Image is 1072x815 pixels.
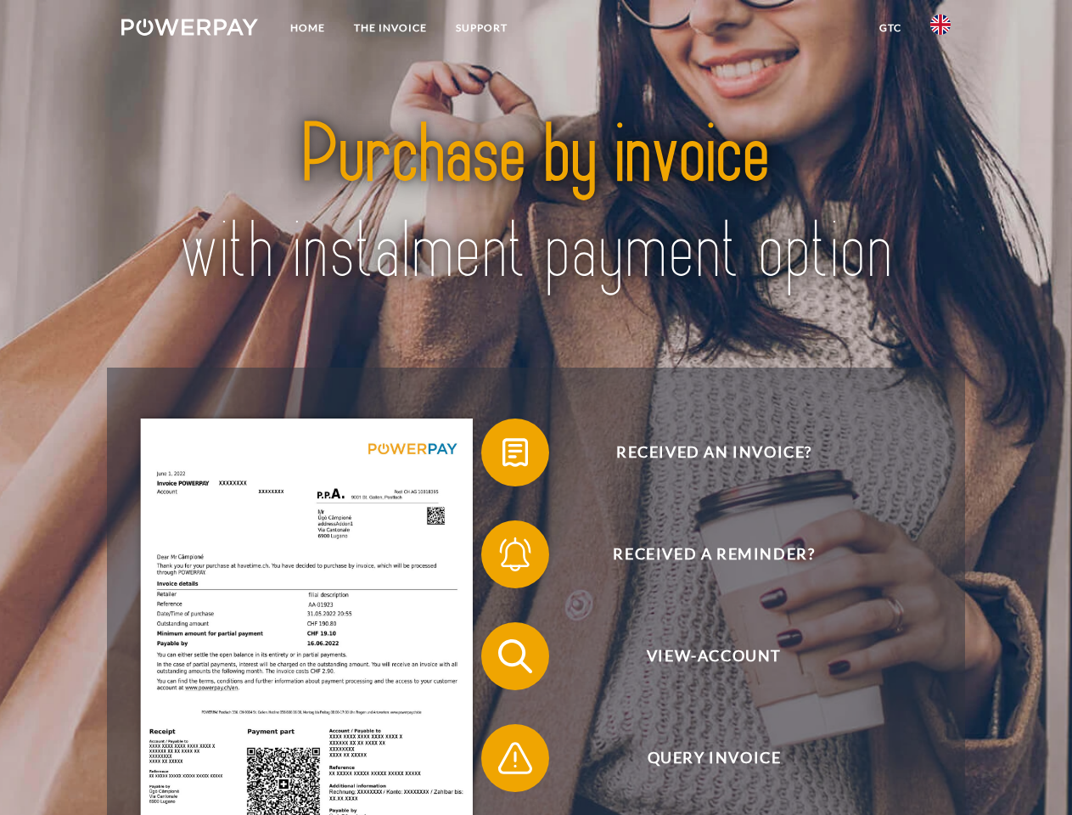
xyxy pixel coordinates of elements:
span: Received a reminder? [506,520,922,588]
a: Home [276,13,340,43]
span: View-Account [506,622,922,690]
a: THE INVOICE [340,13,441,43]
button: Received an invoice? [481,419,923,486]
img: qb_bill.svg [494,431,536,474]
img: title-powerpay_en.svg [162,81,910,325]
span: Received an invoice? [506,419,922,486]
span: Query Invoice [506,724,922,792]
img: qb_bell.svg [494,533,536,576]
a: GTC [865,13,916,43]
button: Query Invoice [481,724,923,792]
button: Received a reminder? [481,520,923,588]
img: qb_warning.svg [494,737,536,779]
button: View-Account [481,622,923,690]
img: qb_search.svg [494,635,536,677]
img: logo-powerpay-white.svg [121,19,258,36]
a: Support [441,13,522,43]
img: en [930,14,951,35]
